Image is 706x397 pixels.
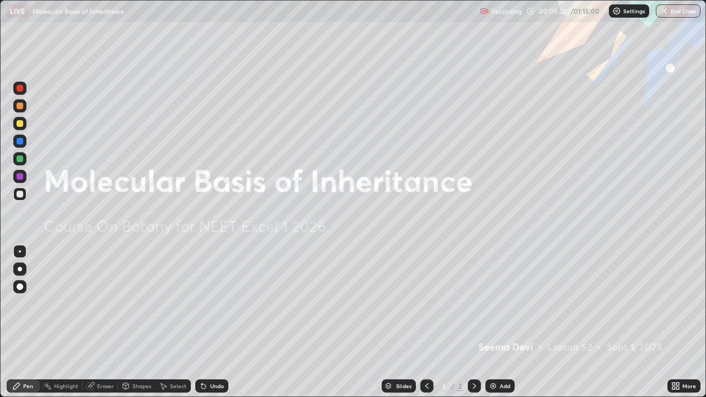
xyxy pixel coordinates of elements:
div: Add [500,383,510,389]
div: Slides [396,383,411,389]
div: Eraser [97,383,114,389]
div: / [451,383,454,389]
img: recording.375f2c34.svg [480,7,489,15]
div: Pen [23,383,33,389]
div: Select [170,383,186,389]
div: Undo [210,383,224,389]
div: Shapes [132,383,151,389]
p: LIVE [10,7,25,15]
img: add-slide-button [489,382,498,390]
img: class-settings-icons [612,7,621,15]
img: end-class-cross [660,7,668,15]
div: 2 [438,383,449,389]
div: 2 [457,381,463,391]
p: Recording [491,7,522,15]
div: Highlight [54,383,78,389]
p: Molecular Basis of Inheritance [33,7,124,15]
button: End Class [656,4,700,18]
div: More [682,383,696,389]
p: Settings [623,8,645,14]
